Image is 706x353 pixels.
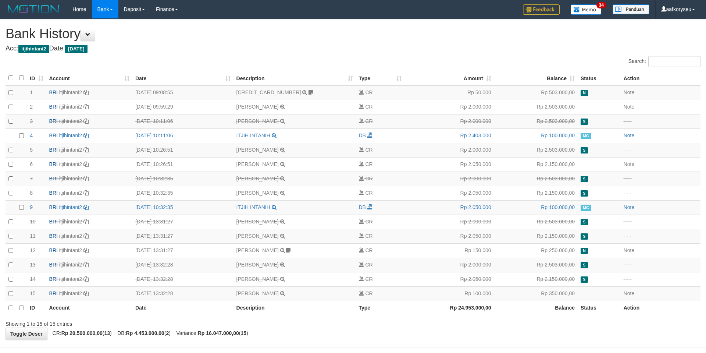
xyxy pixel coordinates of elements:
[494,71,578,85] th: Balance: activate to sort column ascending
[581,147,588,153] span: Duplicate/Skipped
[132,143,233,157] td: [DATE] 10:26:51
[240,330,246,336] strong: 15
[59,219,82,225] a: itjihintani2
[83,204,89,210] a: Copy itjihintani2 to clipboard
[30,262,36,268] span: 13
[59,233,82,239] a: itjihintani2
[132,229,233,243] td: [DATE] 13:31:27
[49,118,58,124] span: BRI
[581,133,591,139] span: Manually Checked by: aafzefaya
[236,247,279,253] a: [PERSON_NAME]
[49,104,58,110] span: BRI
[132,114,233,128] td: [DATE] 10:11:06
[494,172,578,186] td: Rp 2.503.000,00
[571,4,602,15] img: Button%20Memo.svg
[523,4,560,15] img: Feedback.jpg
[621,71,700,85] th: Action
[6,317,289,328] div: Showing 1 to 15 of 15 entries
[494,215,578,229] td: Rp 2.503.000,00
[83,147,89,153] a: Copy itjihintani2 to clipboard
[596,2,606,8] span: 34
[494,143,578,157] td: Rp 2.503.000,00
[132,128,233,143] td: [DATE] 10:11:06
[359,204,366,210] span: DB
[126,330,164,336] strong: Rp 4.453.000,00
[494,128,578,143] td: Rp 100.000,00
[236,204,270,210] a: ITJIH INTANIH
[404,128,494,143] td: Rp 2.403.000
[104,330,110,336] strong: 13
[132,258,233,272] td: [DATE] 13:32:28
[233,301,356,315] th: Description
[578,71,621,85] th: Status
[365,104,372,110] span: CR
[581,119,588,125] span: Duplicate/Skipped
[30,247,36,253] span: 12
[494,258,578,272] td: Rp 2.503.000,00
[404,172,494,186] td: Rp 2.000.000
[83,176,89,181] a: Copy itjihintani2 to clipboard
[83,104,89,110] a: Copy itjihintani2 to clipboard
[46,301,132,315] th: Account
[30,190,33,196] span: 8
[624,247,635,253] a: Note
[30,104,33,110] span: 2
[581,205,591,211] span: Manually Checked by: aafzefaya
[83,276,89,282] a: Copy itjihintani2 to clipboard
[581,276,588,283] span: Duplicate/Skipped
[404,243,494,258] td: Rp 150.000
[30,204,33,210] span: 9
[365,118,372,124] span: CR
[365,290,372,296] span: CR
[621,186,700,200] td: - - -
[132,85,233,100] td: [DATE] 09:08:55
[6,45,700,52] h4: Acc: Date:
[404,200,494,215] td: Rp 2.050.000
[404,186,494,200] td: Rp 2.050.000
[236,161,279,167] a: [PERSON_NAME]
[132,301,233,315] th: Date
[83,262,89,268] a: Copy itjihintani2 to clipboard
[236,104,279,110] a: [PERSON_NAME]
[83,89,89,95] a: Copy itjihintani2 to clipboard
[621,258,700,272] td: - - -
[59,104,82,110] a: itjihintani2
[624,290,635,296] a: Note
[624,89,635,95] a: Note
[132,186,233,200] td: [DATE] 10:32:35
[49,247,58,253] span: BRI
[365,233,372,239] span: CR
[83,161,89,167] a: Copy itjihintani2 to clipboard
[30,233,36,239] span: 11
[30,176,33,181] span: 7
[365,176,372,181] span: CR
[59,89,82,95] a: itjihintani2
[132,71,233,85] th: Date: activate to sort column ascending
[132,157,233,172] td: [DATE] 10:26:51
[494,186,578,200] td: Rp 2.150.000,00
[46,71,132,85] th: Account: activate to sort column ascending
[83,233,89,239] a: Copy itjihintani2 to clipboard
[581,176,588,182] span: Duplicate/Skipped
[365,247,372,253] span: CR
[359,133,366,138] span: DB
[365,89,372,95] span: CR
[404,114,494,128] td: Rp 2.000.000
[624,161,635,167] a: Note
[648,56,700,67] input: Search:
[18,45,49,53] span: itjihintani2
[59,190,82,196] a: itjihintani2
[494,229,578,243] td: Rp 2.150.000,00
[132,286,233,301] td: [DATE] 13:32:28
[494,301,578,315] th: Balance
[621,229,700,243] td: - - -
[30,118,33,124] span: 3
[494,200,578,215] td: Rp 100.000,00
[59,147,82,153] a: itjihintani2
[49,204,58,210] span: BRI
[236,219,279,225] a: [PERSON_NAME]
[49,147,58,153] span: BRI
[628,56,700,67] label: Search:
[30,290,36,296] span: 15
[83,247,89,253] a: Copy itjihintani2 to clipboard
